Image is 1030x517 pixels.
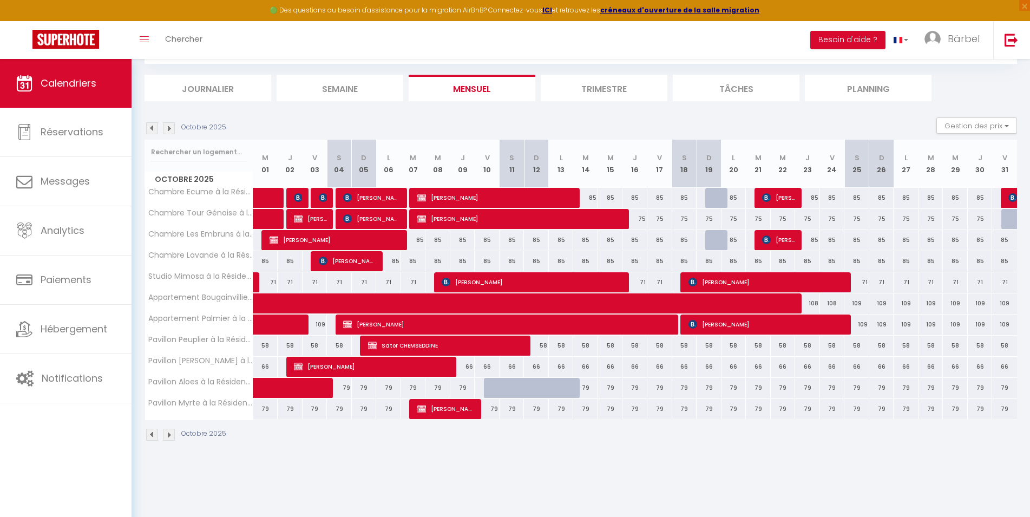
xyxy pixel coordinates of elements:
[147,209,255,217] span: Chambre Tour Génoise à la Résidence les Mandiles
[647,357,672,377] div: 66
[475,251,500,271] div: 85
[706,153,712,163] abbr: D
[500,230,524,250] div: 85
[919,188,943,208] div: 85
[598,188,623,208] div: 85
[582,153,589,163] abbr: M
[697,336,721,356] div: 58
[524,357,549,377] div: 66
[41,174,90,188] span: Messages
[278,251,303,271] div: 85
[894,272,919,292] div: 71
[450,251,475,271] div: 85
[475,140,500,188] th: 10
[672,336,697,356] div: 58
[450,140,475,188] th: 09
[622,357,647,377] div: 66
[844,315,869,335] div: 109
[844,293,869,313] div: 109
[598,251,623,271] div: 85
[633,153,637,163] abbr: J
[253,251,278,271] div: 85
[573,251,598,271] div: 85
[672,140,697,188] th: 18
[622,209,647,229] div: 75
[919,336,943,356] div: 58
[869,272,894,292] div: 71
[936,117,1017,134] button: Gestion des prix
[147,272,255,280] span: Studio Mimosa à la Résidence les Mandiles
[401,272,426,292] div: 71
[500,251,524,271] div: 85
[968,230,993,250] div: 85
[524,230,549,250] div: 85
[795,188,820,208] div: 85
[147,251,255,259] span: Chambre Lavande à la Résidence les Mandiles
[327,272,352,292] div: 71
[622,272,647,292] div: 71
[919,251,943,271] div: 85
[600,5,759,15] strong: créneaux d'ouverture de la salle migration
[721,357,746,377] div: 66
[277,75,403,101] li: Semaine
[524,251,549,271] div: 85
[992,293,1017,313] div: 109
[534,153,539,163] abbr: D
[475,357,500,377] div: 66
[573,336,598,356] div: 58
[647,188,672,208] div: 85
[253,140,278,188] th: 01
[805,153,810,163] abbr: J
[288,153,292,163] abbr: J
[992,230,1017,250] div: 85
[810,31,885,49] button: Besoin d'aide ?
[410,153,416,163] abbr: M
[762,230,795,250] span: [PERSON_NAME]
[622,140,647,188] th: 16
[672,230,697,250] div: 85
[820,336,845,356] div: 58
[560,153,563,163] abbr: L
[647,336,672,356] div: 58
[509,153,514,163] abbr: S
[1005,33,1018,47] img: logout
[746,140,771,188] th: 21
[42,371,103,385] span: Notifications
[303,272,327,292] div: 71
[573,140,598,188] th: 14
[657,153,662,163] abbr: V
[869,251,894,271] div: 85
[312,153,317,163] abbr: V
[1002,153,1007,163] abbr: V
[376,378,401,398] div: 79
[327,140,352,188] th: 04
[968,336,993,356] div: 58
[647,272,672,292] div: 71
[968,293,993,313] div: 109
[549,140,574,188] th: 13
[795,209,820,229] div: 75
[919,140,943,188] th: 28
[147,230,255,238] span: Chambre Les Embruns à la Résidence les Mandiles
[542,5,552,15] strong: ICI
[147,315,255,323] span: Appartement Palmier à la Résidence les Mandiles
[924,31,941,47] img: ...
[943,251,968,271] div: 85
[573,378,598,398] div: 79
[943,188,968,208] div: 85
[688,314,846,335] span: [PERSON_NAME]
[968,272,993,292] div: 71
[721,230,746,250] div: 85
[622,378,647,398] div: 79
[647,140,672,188] th: 17
[647,378,672,398] div: 79
[755,153,762,163] abbr: M
[820,293,845,313] div: 108
[450,378,475,398] div: 79
[844,188,869,208] div: 85
[943,140,968,188] th: 29
[41,76,96,90] span: Calendriers
[352,272,377,292] div: 71
[894,378,919,398] div: 79
[869,357,894,377] div: 66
